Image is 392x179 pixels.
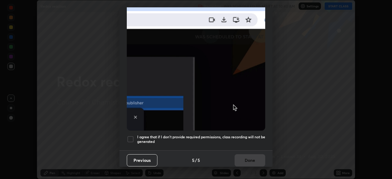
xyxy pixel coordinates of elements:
[137,135,265,144] h5: I agree that if I don't provide required permissions, class recording will not be generated
[198,157,200,163] h4: 5
[192,157,194,163] h4: 5
[195,157,197,163] h4: /
[127,154,157,166] button: Previous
